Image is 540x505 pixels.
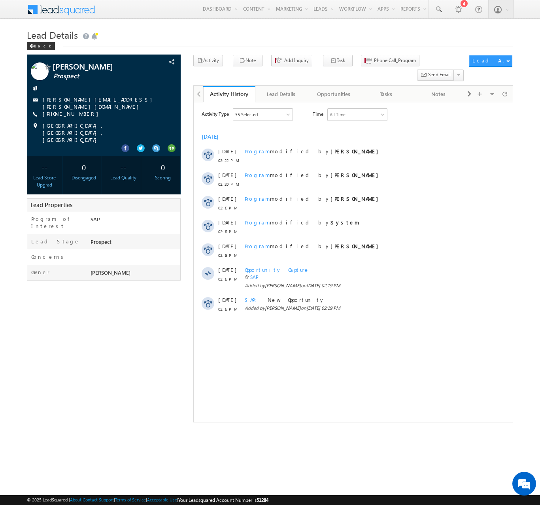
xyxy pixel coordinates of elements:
span: Program [51,140,76,147]
span: Add Inquiry [284,57,309,64]
span: [DATE] [25,69,42,76]
button: Task [323,55,353,66]
button: Send Email [417,70,454,81]
div: 55 Selected [42,9,64,16]
span: 02:19 PM [25,173,48,180]
div: Disengaged [68,174,100,181]
strong: System [137,117,166,123]
span: [DATE] 02:19 PM [113,180,147,186]
div: Notes [419,89,457,99]
div: Back [27,42,55,50]
span: [DATE] [25,117,42,124]
button: Phone Call_Program [361,55,419,66]
span: [PERSON_NAME] [91,269,130,276]
span: modified by [51,93,189,100]
span: 02:19 PM [25,102,48,109]
span: [DATE] [25,140,42,147]
span: © 2025 LeadSquared | | | | | [27,496,268,504]
span: [DATE] [25,164,42,171]
button: Lead Actions [469,55,512,67]
span: [PHONE_NUMBER] [43,110,102,118]
a: Contact Support [83,497,114,502]
button: Note [233,55,262,66]
span: modified by [51,69,189,76]
span: [PERSON_NAME] [71,203,107,209]
a: Lead Details [255,86,308,102]
span: 02:19 PM [25,203,48,210]
span: 02:19 PM [25,149,48,156]
span: modified by [51,140,189,147]
span: Program [51,45,76,52]
strong: [PERSON_NAME] [137,45,189,52]
span: [DATE] [25,194,42,201]
span: modified by [51,45,189,53]
a: SAP [57,172,65,178]
span: modified by [51,117,166,124]
strong: [PERSON_NAME] [137,93,189,100]
button: Activity [193,55,223,66]
div: -- [108,160,139,174]
div: Prospect [89,238,180,249]
strong: [PERSON_NAME] [137,140,189,147]
div: SAP [89,215,180,226]
a: Acceptable Use [147,497,177,502]
span: Added by on [51,180,284,187]
button: Add Inquiry [271,55,312,66]
span: New Opportunity [74,194,131,201]
strong: [PERSON_NAME] [137,69,189,76]
span: Program [51,117,76,123]
label: Concerns [31,253,66,260]
label: Program of Interest [31,215,83,230]
img: Profile photo [31,62,49,83]
span: Phone Call_Program [374,57,416,64]
div: 0 [68,160,100,174]
span: Opportunity Capture [51,164,116,171]
div: Activity History [209,90,249,98]
span: [GEOGRAPHIC_DATA], [GEOGRAPHIC_DATA], [GEOGRAPHIC_DATA] [43,122,166,143]
span: Activity Type [8,6,35,18]
label: Owner [31,269,50,276]
a: Notes [412,86,464,102]
span: SAP [51,194,68,201]
div: Lead Quality [108,174,139,181]
a: Activity History [203,86,255,102]
a: Opportunities [308,86,360,102]
span: Prospect [53,72,148,80]
div: Lead Actions [472,57,506,64]
div: -- [29,160,60,174]
label: Lead Stage [31,238,80,245]
span: Time [119,6,130,18]
a: About [70,497,81,502]
div: Tasks [366,89,405,99]
a: Back [27,42,59,49]
div: 0 [147,160,178,174]
span: [PERSON_NAME] [71,180,107,186]
div: Scoring [147,174,178,181]
div: Opportunities [314,89,353,99]
span: [DATE] [25,93,42,100]
span: 02:22 PM [25,55,48,62]
span: 51284 [257,497,268,503]
span: [DATE] 02:19 PM [113,203,147,209]
span: Lead Details [27,28,78,41]
div: [DATE] [8,31,34,38]
span: Lead Properties [30,201,72,209]
div: Lead Details [262,89,300,99]
span: 02:19 PM [25,126,48,133]
span: [DATE] [25,45,42,53]
a: Terms of Service [115,497,146,502]
div: All Time [136,9,152,16]
a: [PERSON_NAME][EMAIL_ADDRESS][PERSON_NAME][DOMAIN_NAME] [43,96,156,110]
a: Tasks [360,86,412,102]
span: Program [51,69,76,76]
span: Added by on [51,202,284,209]
span: Your Leadsquared Account Number is [178,497,268,503]
div: Sales Activity,Program,Email Bounced,Email Link Clicked,Email Marked Spam & 50 more.. [40,6,99,18]
div: Lead Score Upgrad [29,174,60,188]
span: [PERSON_NAME] [53,62,147,70]
span: Send Email [428,71,451,78]
span: Program [51,93,76,100]
span: 02:20 PM [25,78,48,85]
